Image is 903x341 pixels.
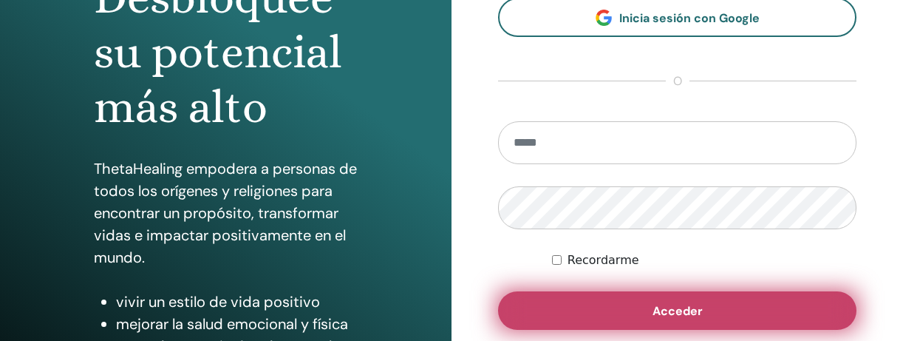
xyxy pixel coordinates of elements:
[116,291,358,313] li: vivir un estilo de vida positivo
[552,251,856,269] div: Mantenerme autenticado indefinidamente o hasta cerrar la sesión manualmente
[94,158,358,269] p: ThetaHealing empodera a personas de todos los orígenes y religiones para encontrar un propósito, ...
[619,10,760,26] span: Inicia sesión con Google
[116,313,358,335] li: mejorar la salud emocional y física
[652,303,703,319] span: Acceder
[498,291,856,330] button: Acceder
[666,72,689,90] span: o
[568,251,639,269] label: Recordarme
